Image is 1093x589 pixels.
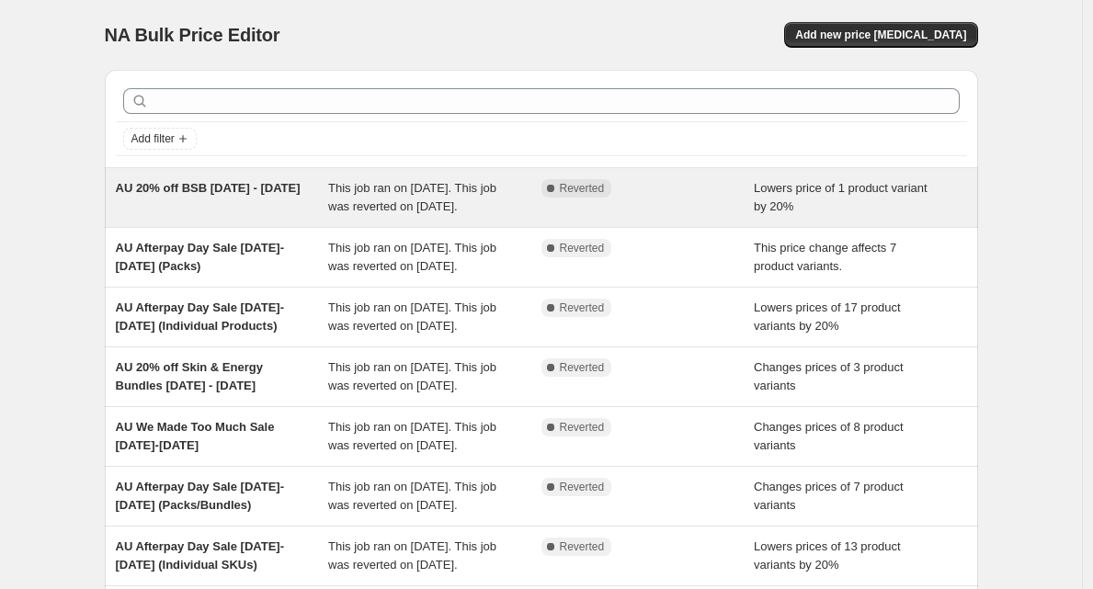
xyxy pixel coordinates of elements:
[560,539,605,554] span: Reverted
[784,22,977,48] button: Add new price [MEDICAL_DATA]
[116,539,284,572] span: AU Afterpay Day Sale [DATE]-[DATE] (Individual SKUs)
[560,420,605,435] span: Reverted
[560,181,605,196] span: Reverted
[328,480,496,512] span: This job ran on [DATE]. This job was reverted on [DATE].
[754,420,904,452] span: Changes prices of 8 product variants
[116,241,284,273] span: AU Afterpay Day Sale [DATE]-[DATE] (Packs)
[754,539,901,572] span: Lowers prices of 13 product variants by 20%
[754,480,904,512] span: Changes prices of 7 product variants
[116,480,284,512] span: AU Afterpay Day Sale [DATE]-[DATE] (Packs/Bundles)
[328,181,496,213] span: This job ran on [DATE]. This job was reverted on [DATE].
[105,25,280,45] span: NA Bulk Price Editor
[116,300,284,333] span: AU Afterpay Day Sale [DATE]-[DATE] (Individual Products)
[328,300,496,333] span: This job ran on [DATE]. This job was reverted on [DATE].
[116,360,263,392] span: AU 20% off Skin & Energy Bundles [DATE] - [DATE]
[328,420,496,452] span: This job ran on [DATE]. This job was reverted on [DATE].
[116,181,301,195] span: AU 20% off BSB [DATE] - [DATE]
[560,241,605,255] span: Reverted
[560,480,605,494] span: Reverted
[754,300,901,333] span: Lowers prices of 17 product variants by 20%
[560,360,605,375] span: Reverted
[795,28,966,42] span: Add new price [MEDICAL_DATA]
[328,539,496,572] span: This job ran on [DATE]. This job was reverted on [DATE].
[131,131,175,146] span: Add filter
[123,128,197,150] button: Add filter
[560,300,605,315] span: Reverted
[754,360,904,392] span: Changes prices of 3 product variants
[116,420,275,452] span: AU We Made Too Much Sale [DATE]-[DATE]
[328,241,496,273] span: This job ran on [DATE]. This job was reverted on [DATE].
[754,241,896,273] span: This price change affects 7 product variants.
[328,360,496,392] span: This job ran on [DATE]. This job was reverted on [DATE].
[754,181,928,213] span: Lowers price of 1 product variant by 20%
